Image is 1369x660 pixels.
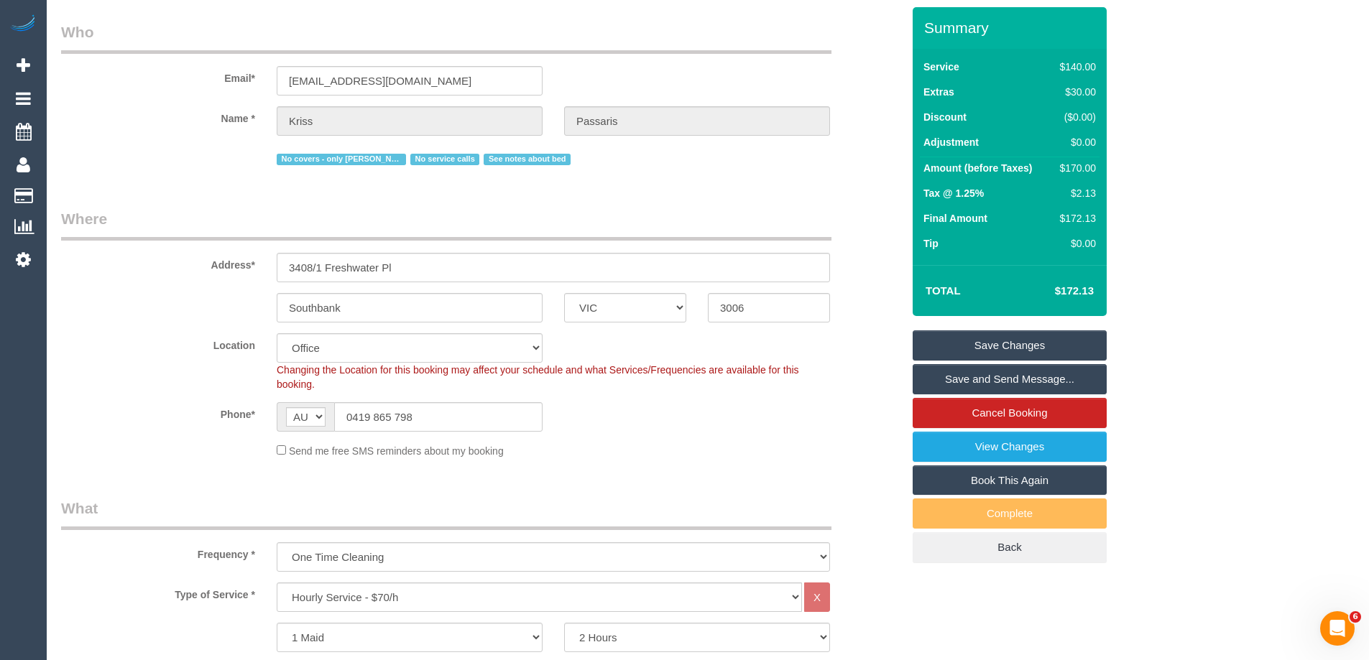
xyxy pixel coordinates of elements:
a: Save Changes [913,330,1107,361]
label: Tip [923,236,939,251]
h4: $172.13 [1012,285,1094,297]
div: $0.00 [1054,236,1096,251]
label: Amount (before Taxes) [923,161,1032,175]
label: Name * [50,106,266,126]
span: Changing the Location for this booking may affect your schedule and what Services/Frequencies are... [277,364,799,390]
strong: Total [926,284,961,297]
legend: What [61,498,831,530]
div: $170.00 [1054,161,1096,175]
div: $0.00 [1054,135,1096,149]
label: Type of Service * [50,582,266,602]
a: Back [913,532,1107,562]
span: Send me free SMS reminders about my booking [289,445,504,457]
label: Email* [50,66,266,85]
div: $30.00 [1054,85,1096,99]
div: $172.13 [1054,211,1096,226]
label: Frequency * [50,542,266,562]
a: Book This Again [913,465,1107,496]
label: Tax @ 1.25% [923,186,984,200]
span: 6 [1350,611,1361,623]
span: No covers - only [PERSON_NAME] [277,154,406,165]
legend: Where [61,208,831,241]
label: Service [923,60,959,74]
input: Last Name* [564,106,830,136]
label: Discount [923,110,967,124]
a: Cancel Booking [913,398,1107,428]
input: Email* [277,66,543,96]
label: Phone* [50,402,266,422]
span: No service calls [410,154,479,165]
label: Final Amount [923,211,987,226]
a: Save and Send Message... [913,364,1107,394]
iframe: Intercom live chat [1320,611,1355,646]
span: See notes about bed [484,154,571,165]
input: First Name* [277,106,543,136]
div: $140.00 [1054,60,1096,74]
input: Post Code* [708,293,830,322]
div: ($0.00) [1054,110,1096,124]
h3: Summary [924,19,1100,36]
legend: Who [61,22,831,54]
label: Extras [923,85,954,99]
label: Location [50,333,266,353]
input: Phone* [334,402,543,432]
img: Automaid Logo [9,14,37,34]
input: Suburb* [277,293,543,322]
label: Address* [50,253,266,272]
label: Adjustment [923,135,979,149]
div: $2.13 [1054,186,1096,200]
a: View Changes [913,432,1107,462]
